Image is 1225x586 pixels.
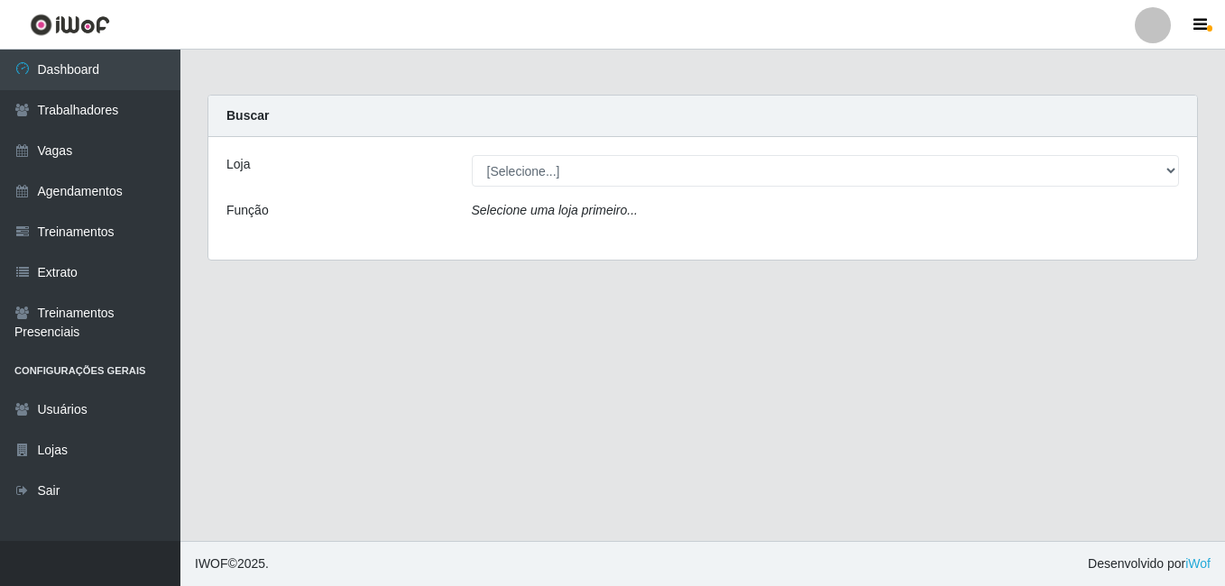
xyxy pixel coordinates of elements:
[195,554,269,573] span: © 2025 .
[1185,556,1211,571] a: iWof
[226,108,269,123] strong: Buscar
[226,201,269,220] label: Função
[195,556,228,571] span: IWOF
[226,155,250,174] label: Loja
[1088,554,1211,573] span: Desenvolvido por
[472,203,638,217] i: Selecione uma loja primeiro...
[30,14,110,36] img: CoreUI Logo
